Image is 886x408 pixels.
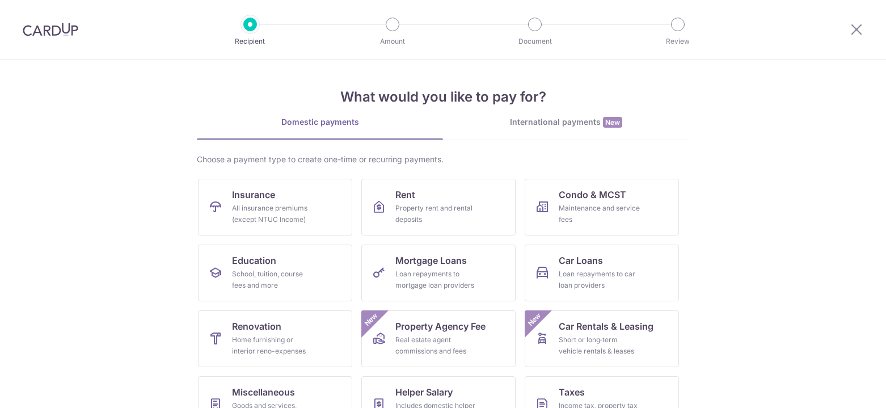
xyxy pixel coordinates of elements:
[395,268,477,291] div: Loan repayments to mortgage loan providers
[395,188,415,201] span: Rent
[395,203,477,225] div: Property rent and rental deposits
[198,179,352,235] a: InsuranceAll insurance premiums (except NTUC Income)
[361,179,516,235] a: RentProperty rent and rental deposits
[361,310,516,367] a: Property Agency FeeReal estate agent commissions and feesNew
[232,203,314,225] div: All insurance premiums (except NTUC Income)
[525,245,679,301] a: Car LoansLoan repayments to car loan providers
[493,36,577,47] p: Document
[395,254,467,267] span: Mortgage Loans
[559,254,603,267] span: Car Loans
[232,334,314,357] div: Home furnishing or interior reno-expenses
[232,385,295,399] span: Miscellaneous
[232,188,275,201] span: Insurance
[603,117,622,128] span: New
[197,116,443,128] div: Domestic payments
[232,319,281,333] span: Renovation
[198,245,352,301] a: EducationSchool, tuition, course fees and more
[232,254,276,267] span: Education
[443,116,689,128] div: International payments
[559,268,640,291] div: Loan repayments to car loan providers
[198,310,352,367] a: RenovationHome furnishing or interior reno-expenses
[395,319,486,333] span: Property Agency Fee
[197,87,689,107] h4: What would you like to pay for?
[525,310,544,329] span: New
[232,268,314,291] div: School, tuition, course fees and more
[395,385,453,399] span: Helper Salary
[559,385,585,399] span: Taxes
[351,36,434,47] p: Amount
[23,23,78,36] img: CardUp
[208,36,292,47] p: Recipient
[559,188,626,201] span: Condo & MCST
[525,310,679,367] a: Car Rentals & LeasingShort or long‑term vehicle rentals & leasesNew
[395,334,477,357] div: Real estate agent commissions and fees
[197,154,689,165] div: Choose a payment type to create one-time or recurring payments.
[559,334,640,357] div: Short or long‑term vehicle rentals & leases
[362,310,381,329] span: New
[525,179,679,235] a: Condo & MCSTMaintenance and service fees
[559,203,640,225] div: Maintenance and service fees
[559,319,653,333] span: Car Rentals & Leasing
[361,245,516,301] a: Mortgage LoansLoan repayments to mortgage loan providers
[636,36,720,47] p: Review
